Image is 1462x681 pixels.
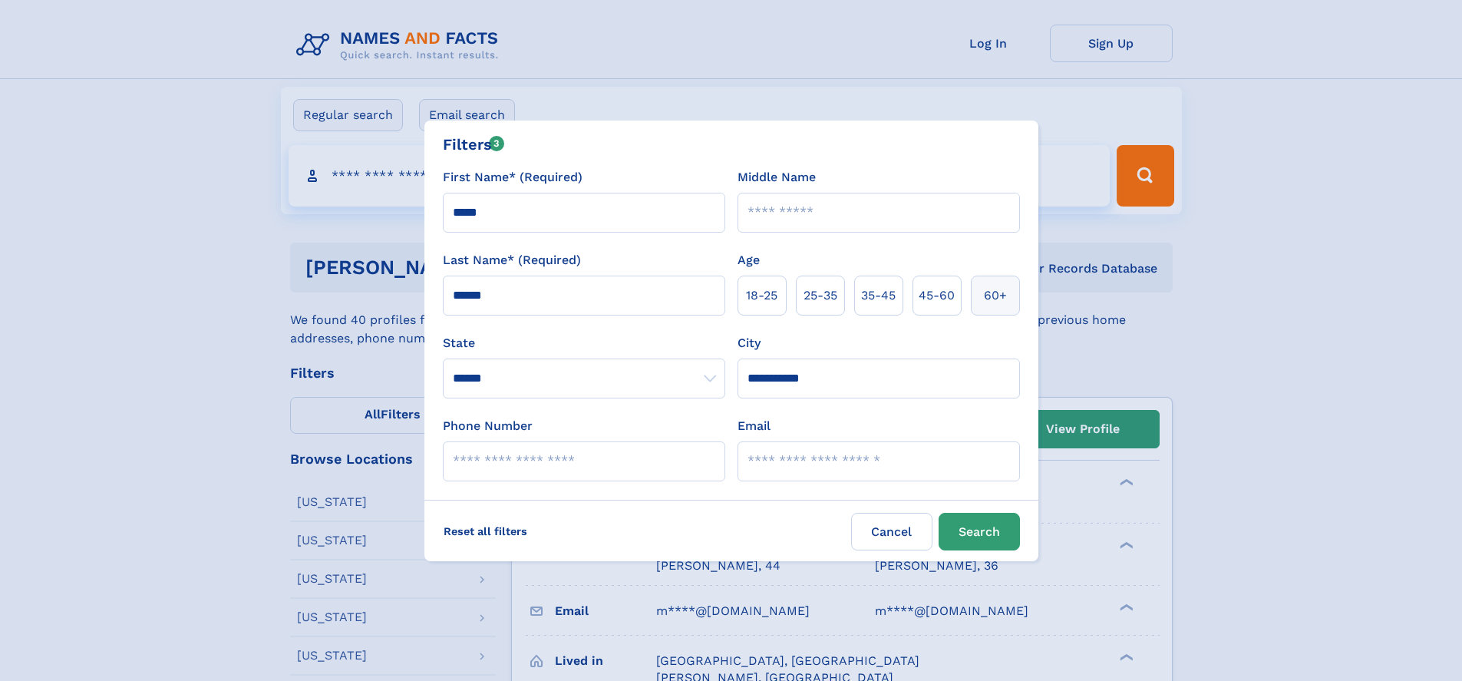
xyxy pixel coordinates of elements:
label: Last Name* (Required) [443,251,581,269]
label: First Name* (Required) [443,168,582,187]
span: 18‑25 [746,286,777,305]
span: 45‑60 [919,286,955,305]
span: 25‑35 [804,286,837,305]
label: Middle Name [738,168,816,187]
label: Age [738,251,760,269]
span: 60+ [984,286,1007,305]
label: Email [738,417,771,435]
label: State [443,334,725,352]
span: 35‑45 [861,286,896,305]
label: Cancel [851,513,932,550]
div: Filters [443,133,505,156]
label: Phone Number [443,417,533,435]
label: Reset all filters [434,513,537,550]
button: Search [939,513,1020,550]
label: City [738,334,761,352]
